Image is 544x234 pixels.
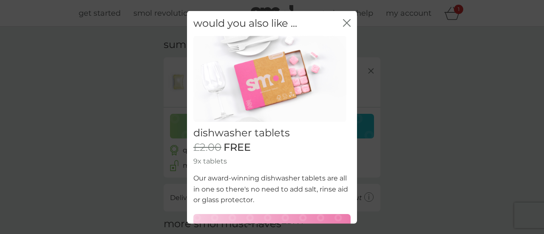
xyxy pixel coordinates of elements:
[238,220,306,233] p: GET FREE TRIAL
[193,155,351,166] p: 9x tablets
[193,127,351,139] h2: dishwasher tablets
[224,141,251,153] span: FREE
[193,17,297,29] h2: would you also like ...
[193,173,351,206] p: Our award-winning dishwasher tablets are all in one so there's no need to add salt, rinse aid or ...
[193,141,221,153] span: £2.00
[343,19,351,28] button: close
